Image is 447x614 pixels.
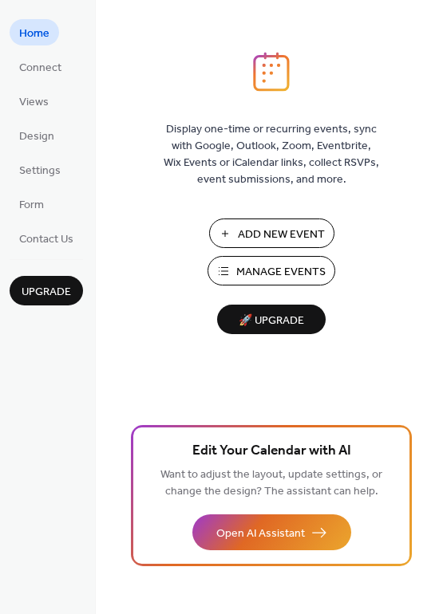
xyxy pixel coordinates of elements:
[217,305,326,334] button: 🚀 Upgrade
[10,191,53,217] a: Form
[19,26,49,42] span: Home
[10,88,58,114] a: Views
[238,226,325,243] span: Add New Event
[19,128,54,145] span: Design
[253,52,290,92] img: logo_icon.svg
[216,525,305,542] span: Open AI Assistant
[19,94,49,111] span: Views
[19,163,61,179] span: Settings
[160,464,382,502] span: Want to adjust the layout, update settings, or change the design? The assistant can help.
[22,284,71,301] span: Upgrade
[164,121,379,188] span: Display one-time or recurring events, sync with Google, Outlook, Zoom, Eventbrite, Wix Events or ...
[227,310,316,332] span: 🚀 Upgrade
[209,218,334,248] button: Add New Event
[10,19,59,45] a: Home
[19,231,73,248] span: Contact Us
[10,276,83,305] button: Upgrade
[19,60,61,77] span: Connect
[10,156,70,183] a: Settings
[10,225,83,251] a: Contact Us
[10,122,64,148] a: Design
[236,264,326,281] span: Manage Events
[192,514,351,550] button: Open AI Assistant
[208,256,335,285] button: Manage Events
[19,197,44,214] span: Form
[192,440,351,462] span: Edit Your Calendar with AI
[10,53,71,80] a: Connect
